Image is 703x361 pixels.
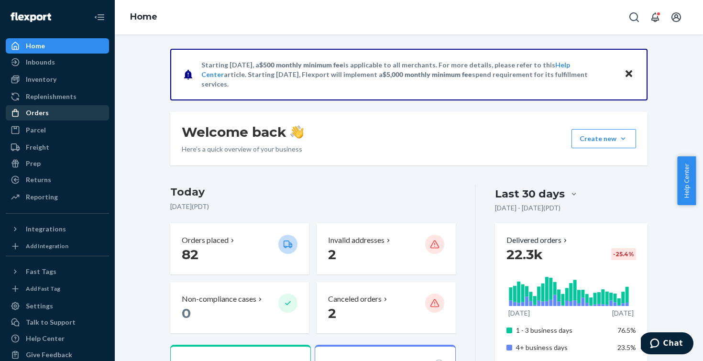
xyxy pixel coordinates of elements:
[6,89,109,104] a: Replenishments
[26,41,45,51] div: Home
[6,189,109,205] a: Reporting
[6,283,109,295] a: Add Fast Tag
[182,305,191,321] span: 0
[6,331,109,346] a: Help Center
[182,123,304,141] h1: Welcome back
[26,108,49,118] div: Orders
[571,129,636,148] button: Create new
[26,224,66,234] div: Integrations
[516,343,610,352] p: 4+ business days
[26,317,76,327] div: Talk to Support
[11,12,51,22] img: Flexport logo
[90,8,109,27] button: Close Navigation
[6,122,109,138] a: Parcel
[612,308,634,318] p: [DATE]
[26,334,65,343] div: Help Center
[328,294,382,305] p: Canceled orders
[26,142,49,152] div: Freight
[6,298,109,314] a: Settings
[508,308,530,318] p: [DATE]
[6,241,109,252] a: Add Integration
[328,235,384,246] p: Invalid addresses
[667,8,686,27] button: Open account menu
[646,8,665,27] button: Open notifications
[259,61,343,69] span: $500 monthly minimum fee
[26,57,55,67] div: Inbounds
[26,175,51,185] div: Returns
[170,202,456,211] p: [DATE] ( PDT )
[506,235,569,246] button: Delivered orders
[6,72,109,87] a: Inventory
[506,246,543,263] span: 22.3k
[641,332,693,356] iframe: Opens a widget where you can chat to one of our agents
[328,305,336,321] span: 2
[495,203,560,213] p: [DATE] - [DATE] ( PDT )
[26,92,77,101] div: Replenishments
[26,267,56,276] div: Fast Tags
[170,223,309,274] button: Orders placed 82
[623,67,635,81] button: Close
[383,70,472,78] span: $5,000 monthly minimum fee
[611,248,636,260] div: -25.4 %
[26,284,60,293] div: Add Fast Tag
[26,125,46,135] div: Parcel
[182,144,304,154] p: Here’s a quick overview of your business
[516,326,610,335] p: 1 - 3 business days
[6,156,109,171] a: Prep
[182,294,256,305] p: Non-compliance cases
[6,38,109,54] a: Home
[6,172,109,187] a: Returns
[290,125,304,139] img: hand-wave emoji
[495,186,565,201] div: Last 30 days
[182,235,229,246] p: Orders placed
[26,75,56,84] div: Inventory
[130,11,157,22] a: Home
[328,246,336,263] span: 2
[677,156,696,205] button: Help Center
[170,185,456,200] h3: Today
[6,105,109,120] a: Orders
[26,192,58,202] div: Reporting
[26,350,72,360] div: Give Feedback
[6,264,109,279] button: Fast Tags
[625,8,644,27] button: Open Search Box
[6,140,109,155] a: Freight
[201,60,615,89] p: Starting [DATE], a is applicable to all merchants. For more details, please refer to this article...
[170,282,309,333] button: Non-compliance cases 0
[617,343,636,351] span: 23.5%
[317,282,455,333] button: Canceled orders 2
[617,326,636,334] span: 76.5%
[6,315,109,330] button: Talk to Support
[182,246,198,263] span: 82
[317,223,455,274] button: Invalid addresses 2
[26,159,41,168] div: Prep
[26,301,53,311] div: Settings
[26,242,68,250] div: Add Integration
[122,3,165,31] ol: breadcrumbs
[6,221,109,237] button: Integrations
[6,55,109,70] a: Inbounds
